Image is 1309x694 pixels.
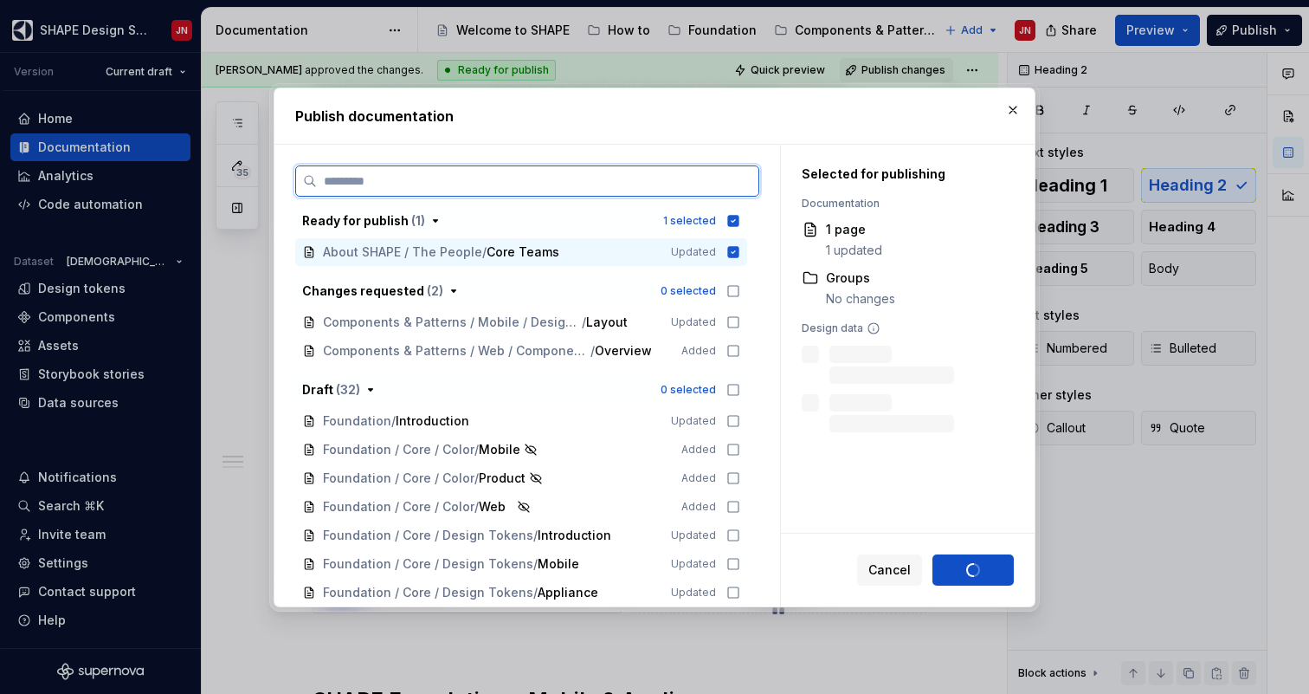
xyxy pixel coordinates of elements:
div: 1 updated [826,242,882,259]
span: ( 32 ) [336,382,360,397]
span: ( 1 ) [411,213,425,228]
div: Ready for publish [302,212,425,230]
span: Updated [671,529,716,542]
span: Foundation / Core / Design Tokens [323,555,533,573]
span: / [590,342,595,360]
span: Cancel [868,561,911,579]
span: Added [681,471,716,485]
button: Cancel [857,555,922,586]
span: Foundation [323,412,391,430]
div: Design data [802,321,1005,335]
span: Mobile [538,555,579,573]
span: / [582,314,586,331]
span: Foundation / Core / Color [323,470,474,487]
span: Updated [671,315,716,329]
span: About SHAPE / The People [323,243,482,261]
div: 0 selected [661,383,716,397]
div: Groups [826,269,895,287]
span: Updated [671,245,716,259]
span: Core Teams [487,243,559,261]
span: Foundation / Core / Design Tokens [323,527,533,544]
div: No changes [826,290,895,308]
span: / [474,498,479,516]
span: Foundation / Core / Design Tokens [323,584,533,601]
span: Foundation / Core / Color [323,441,474,458]
span: Foundation / Core / Color [323,498,474,516]
span: Introduction [396,412,469,430]
span: / [482,243,487,261]
span: / [474,441,479,458]
span: Overview [595,342,652,360]
button: Ready for publish (1)1 selected [295,207,747,235]
span: Appliance [538,584,598,601]
div: 1 selected [663,214,716,228]
span: Added [681,500,716,514]
span: Product [479,470,526,487]
span: / [533,527,538,544]
div: 0 selected [661,284,716,298]
h2: Publish documentation [295,106,1014,126]
span: ( 2 ) [427,283,443,298]
span: / [391,412,396,430]
div: Draft [302,381,360,399]
span: Mobile [479,441,520,458]
button: Changes requested (2)0 selected [295,277,747,305]
span: Web [479,498,513,516]
span: Updated [671,557,716,571]
span: / [474,470,479,487]
span: Components & Patterns / Mobile / Design Patterns [323,314,582,331]
span: / [533,584,538,601]
span: Components & Patterns / Web / Components / Calendar / CalendarMenu [323,342,590,360]
div: Changes requested [302,282,443,300]
span: Updated [671,414,716,428]
span: Layout [586,314,628,331]
div: Selected for publishing [802,165,1005,183]
span: Added [681,344,716,358]
div: 1 page [826,221,882,238]
button: Draft (32)0 selected [295,376,747,404]
span: / [533,555,538,573]
div: Documentation [802,197,1005,211]
span: Introduction [538,527,611,544]
span: Added [681,443,716,457]
span: Updated [671,586,716,600]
